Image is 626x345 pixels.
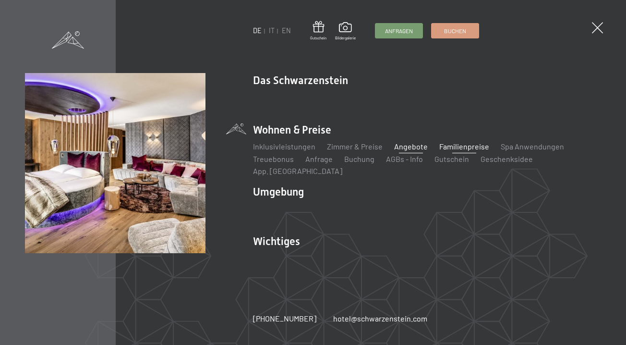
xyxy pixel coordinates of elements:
span: Gutschein [310,36,326,41]
a: Inklusivleistungen [253,142,315,151]
a: EN [282,26,291,35]
a: Familienpreise [439,142,489,151]
a: Spa Anwendungen [501,142,564,151]
a: Anfragen [375,24,422,38]
a: Buchen [432,24,479,38]
a: Geschenksidee [481,154,533,163]
a: IT [269,26,275,35]
span: Buchen [444,27,466,35]
a: Gutschein [310,21,326,41]
a: App. [GEOGRAPHIC_DATA] [253,166,342,175]
a: Anfrage [305,154,333,163]
a: DE [253,26,262,35]
span: Anfragen [385,27,413,35]
span: [PHONE_NUMBER] [253,314,316,323]
a: Bildergalerie [335,22,356,40]
a: AGBs - Info [386,154,423,163]
a: Zimmer & Preise [327,142,383,151]
span: Bildergalerie [335,36,356,41]
a: Buchung [344,154,374,163]
a: [PHONE_NUMBER] [253,313,316,324]
a: hotel@schwarzenstein.com [333,313,427,324]
a: Gutschein [434,154,469,163]
a: Treuebonus [253,154,294,163]
a: Angebote [394,142,428,151]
